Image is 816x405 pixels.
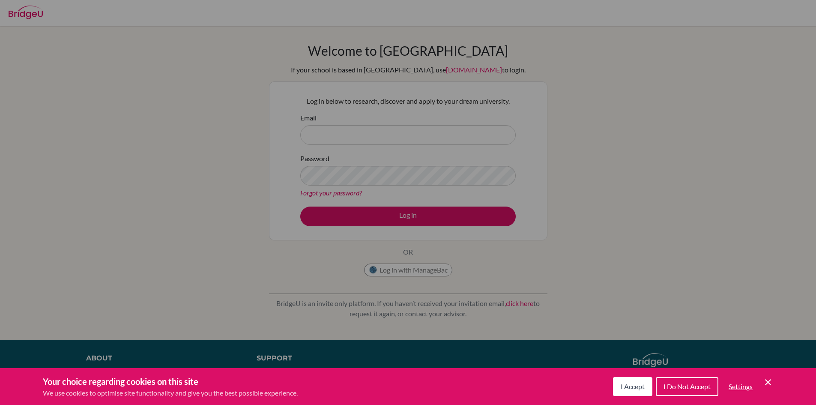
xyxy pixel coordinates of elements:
button: I Accept [613,377,652,396]
button: Save and close [763,377,773,387]
button: Settings [722,378,759,395]
span: I Accept [621,382,645,390]
span: Settings [729,382,753,390]
h3: Your choice regarding cookies on this site [43,375,298,388]
span: I Do Not Accept [664,382,711,390]
button: I Do Not Accept [656,377,718,396]
p: We use cookies to optimise site functionality and give you the best possible experience. [43,388,298,398]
